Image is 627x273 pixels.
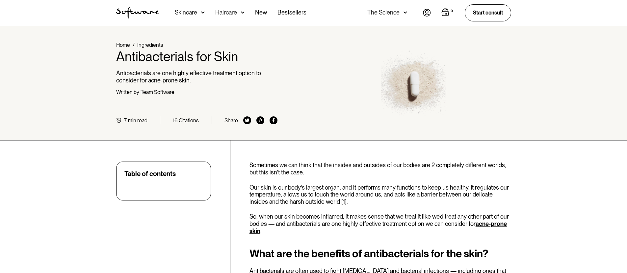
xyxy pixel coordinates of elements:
p: Our skin is our body's largest organ, and it performs many functions to keep us healthy. It regul... [249,184,511,205]
a: Home [116,42,130,48]
img: arrow down [404,9,407,16]
a: Open empty cart [441,8,454,17]
div: / [133,42,135,48]
div: Citations [179,117,199,124]
div: 7 [124,117,127,124]
img: Software Logo [116,7,159,18]
img: arrow down [201,9,205,16]
div: Haircare [215,9,237,16]
a: Ingredients [137,42,163,48]
img: facebook icon [270,116,277,124]
div: Skincare [175,9,197,16]
p: Antibacterials are one highly effective treatment option to consider for acne-prone skin. [116,70,278,84]
div: 0 [449,8,454,14]
h2: What are the benefits of antibacterials for the skin? [249,248,511,259]
a: acne-prone skin [249,220,507,234]
a: Start consult [465,4,511,21]
div: Table of contents [124,170,176,178]
img: twitter icon [243,116,251,124]
p: Sometimes we can think that the insides and outsides of our bodies are 2 completely different wor... [249,162,511,176]
h1: Antibacterials for Skin [116,48,278,64]
img: pinterest icon [256,116,264,124]
div: Written by [116,89,139,95]
p: So, when our skin becomes inflamed, it makes sense that we treat it like we'd treat any other par... [249,213,511,234]
div: 16 [173,117,177,124]
img: arrow down [241,9,245,16]
div: Team Software [141,89,174,95]
div: min read [128,117,147,124]
div: Share [224,117,238,124]
div: The Science [367,9,400,16]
